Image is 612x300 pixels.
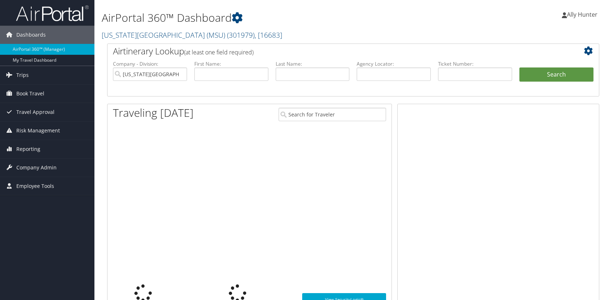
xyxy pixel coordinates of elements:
[567,11,597,19] span: Ally Hunter
[16,177,54,195] span: Employee Tools
[227,30,255,40] span: ( 301979 )
[255,30,282,40] span: , [ 16683 ]
[102,10,437,25] h1: AirPortal 360™ Dashboard
[276,60,350,67] label: Last Name:
[16,26,46,44] span: Dashboards
[16,66,29,84] span: Trips
[438,60,512,67] label: Ticket Number:
[519,67,593,82] button: Search
[357,60,431,67] label: Agency Locator:
[113,45,552,57] h2: Airtinerary Lookup
[16,159,57,177] span: Company Admin
[562,4,605,25] a: Ally Hunter
[113,60,187,67] label: Company - Division:
[279,108,386,121] input: Search for Traveler
[194,60,268,67] label: First Name:
[16,103,54,121] span: Travel Approval
[16,122,60,140] span: Risk Management
[184,48,254,56] span: (at least one field required)
[16,140,40,158] span: Reporting
[16,85,44,103] span: Book Travel
[113,105,194,120] h1: Traveling [DATE]
[102,30,282,40] a: [US_STATE][GEOGRAPHIC_DATA] (MSU)
[16,5,89,22] img: airportal-logo.png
